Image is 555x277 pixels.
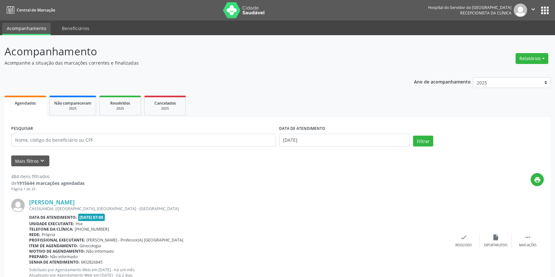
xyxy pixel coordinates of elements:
button:  [527,4,539,17]
div: CASSILANDIA, [GEOGRAPHIC_DATA], [GEOGRAPHIC_DATA] - [GEOGRAPHIC_DATA] [29,206,448,211]
span: Não informado [50,254,78,259]
span: Hse [76,221,83,226]
button: print [531,173,544,186]
a: Central de Marcação [4,5,55,15]
i: keyboard_arrow_down [39,157,46,164]
button: Mais filtroskeyboard_arrow_down [11,155,49,167]
button: Relatórios [516,53,548,64]
label: PESQUISAR [11,124,33,134]
div: Resolvido [455,243,472,248]
div: 2025 [54,106,91,111]
a: [PERSON_NAME] [29,199,75,206]
img: img [11,199,25,212]
span: [PERSON_NAME] - Professor(A) [GEOGRAPHIC_DATA] [87,237,183,243]
a: Beneficiários [57,23,94,34]
span: Recepcionista da clínica [460,10,511,16]
div: Hospital do Servidor do [GEOGRAPHIC_DATA] [428,5,511,10]
b: Profissional executante: [29,237,85,243]
b: Preparo: [29,254,49,259]
div: 2025 [149,106,181,111]
label: DATA DE ATENDIMENTO [279,124,325,134]
p: Acompanhamento [4,44,387,59]
a: Acompanhamento [2,23,51,35]
div: Exportar (PDF) [484,243,507,248]
span: Própria [42,232,55,237]
div: 484 itens filtrados [11,173,85,180]
span: Não informado [86,249,114,254]
i: insert_drive_file [492,234,499,241]
b: Data de atendimento: [29,215,77,220]
b: Senha de atendimento: [29,259,80,265]
span: Cancelados [154,100,176,106]
img: img [514,4,527,17]
i:  [524,234,531,241]
span: Resolvidos [110,100,130,106]
span: [PHONE_NUMBER] [75,226,109,232]
i: print [534,176,541,183]
b: Unidade executante: [29,221,74,226]
p: Acompanhe a situação das marcações correntes e finalizadas [4,59,387,66]
input: Nome, código do beneficiário ou CPF [11,134,276,146]
span: Ginecologia [79,243,101,249]
i: check [460,234,467,241]
i:  [530,6,537,13]
input: Selecione um intervalo [279,134,410,146]
div: de [11,180,85,186]
div: Página 1 de 33 [11,186,85,192]
span: M02826845 [81,259,103,265]
span: Não compareceram [54,100,91,106]
b: Motivo de agendamento: [29,249,85,254]
p: Ano de acompanhamento [414,77,471,85]
span: Agendados [15,100,36,106]
b: Rede: [29,232,40,237]
div: 2025 [104,106,136,111]
b: Item de agendamento: [29,243,78,249]
span: [DATE] 07:00 [78,214,105,221]
button: apps [539,5,551,16]
b: Telefone da clínica: [29,226,73,232]
button: Filtrar [413,136,433,146]
strong: 1915644 marcações agendadas [17,180,85,186]
span: Central de Marcação [17,7,55,13]
div: Mais ações [519,243,536,248]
